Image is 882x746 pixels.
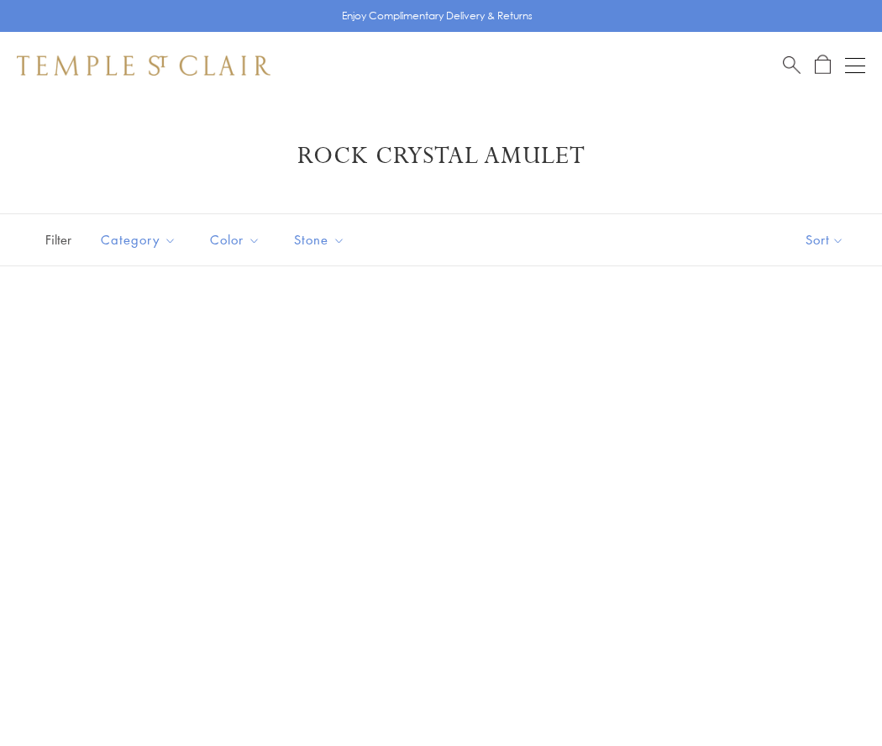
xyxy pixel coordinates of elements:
[202,229,273,250] span: Color
[286,229,358,250] span: Stone
[783,55,801,76] a: Search
[92,229,189,250] span: Category
[17,55,270,76] img: Temple St. Clair
[88,221,189,259] button: Category
[342,8,533,24] p: Enjoy Complimentary Delivery & Returns
[197,221,273,259] button: Color
[42,141,840,171] h1: Rock Crystal Amulet
[815,55,831,76] a: Open Shopping Bag
[845,55,865,76] button: Open navigation
[281,221,358,259] button: Stone
[768,214,882,265] button: Show sort by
